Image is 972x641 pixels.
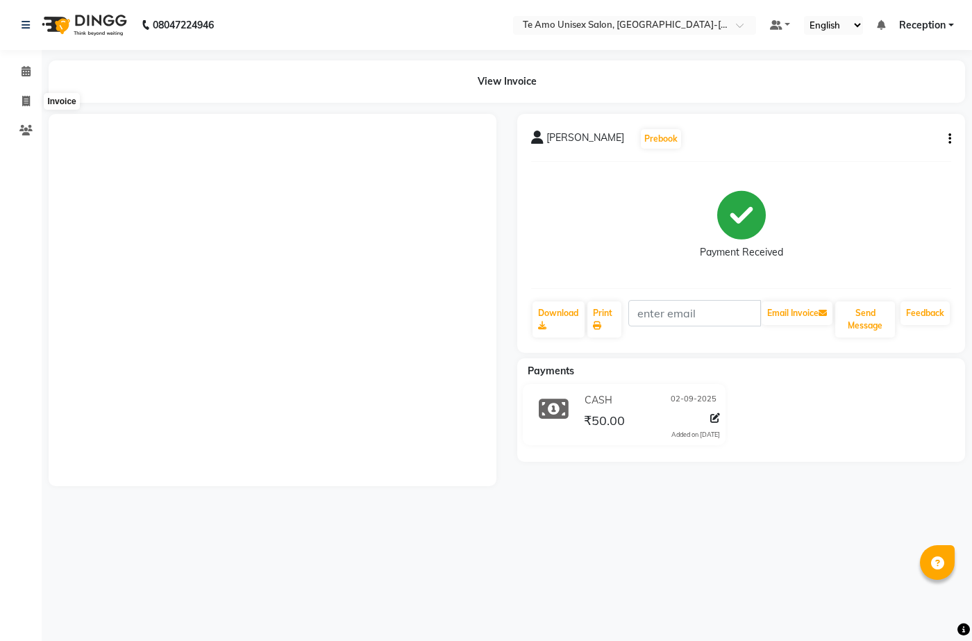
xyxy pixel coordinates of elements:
[533,301,585,338] a: Download
[671,393,717,408] span: 02-09-2025
[528,365,574,377] span: Payments
[641,129,681,149] button: Prebook
[900,301,950,325] a: Feedback
[700,245,783,260] div: Payment Received
[546,131,624,150] span: [PERSON_NAME]
[49,60,965,103] div: View Invoice
[671,430,720,440] div: Added on [DATE]
[628,300,761,326] input: enter email
[584,413,625,432] span: ₹50.00
[585,393,612,408] span: CASH
[835,301,895,338] button: Send Message
[914,585,958,627] iframe: chat widget
[153,6,214,44] b: 08047224946
[762,301,832,325] button: Email Invoice
[35,6,131,44] img: logo
[44,93,79,110] div: Invoice
[899,18,946,33] span: Reception
[587,301,621,338] a: Print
